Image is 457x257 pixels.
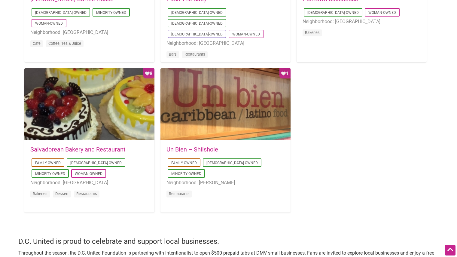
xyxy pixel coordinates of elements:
a: Minority-Owned [171,172,201,176]
a: Bakeries [305,30,320,35]
a: [DEMOGRAPHIC_DATA]-Owned [307,11,359,15]
a: Cafe [33,41,41,46]
li: Neighborhood: [PERSON_NAME] [166,179,285,187]
a: Family-Owned [171,161,197,165]
a: [DEMOGRAPHIC_DATA]-Owned [206,161,258,165]
a: Coffee, Tea & Juice [48,41,81,46]
li: Neighborhood: [GEOGRAPHIC_DATA] [166,39,285,47]
a: Restaurants [169,191,190,196]
a: [DEMOGRAPHIC_DATA]-Owned [70,161,122,165]
li: Neighborhood: [GEOGRAPHIC_DATA] [30,29,148,36]
a: Minority-Owned [96,11,126,15]
a: Woman-Owned [75,172,102,176]
a: Family-Owned [35,161,61,165]
a: [DEMOGRAPHIC_DATA]-Owned [171,11,223,15]
a: [DEMOGRAPHIC_DATA]-Owned [171,21,223,26]
a: [DEMOGRAPHIC_DATA]-Owned [35,11,87,15]
a: Salvadorean Bakery and Restaurant [30,146,126,153]
h4: D.C. United is proud to celebrate and support local businesses. [18,237,439,247]
a: Bars [169,52,177,57]
li: Neighborhood: [GEOGRAPHIC_DATA] [303,18,421,26]
div: Scroll Back to Top [445,245,455,255]
a: Bakeries [33,191,47,196]
a: Minority-Owned [35,172,65,176]
a: Woman-Owned [35,21,63,26]
a: Restaurants [76,191,97,196]
li: Neighborhood: [GEOGRAPHIC_DATA] [30,179,148,187]
a: Dessert [55,191,69,196]
a: Woman-Owned [232,32,260,36]
a: [DEMOGRAPHIC_DATA]-Owned [171,32,223,36]
a: Un Bien – Shilshole [166,146,218,153]
a: Woman-Owned [368,11,396,15]
a: Restaurants [184,52,205,57]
